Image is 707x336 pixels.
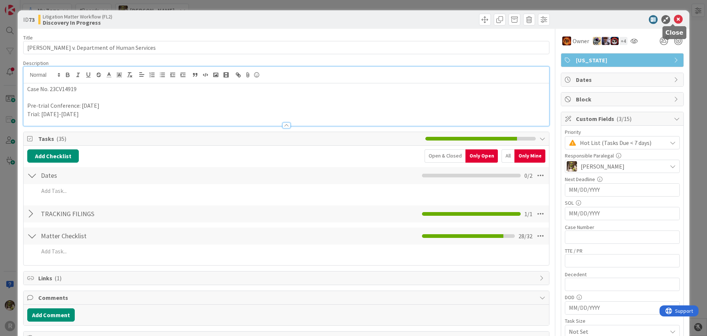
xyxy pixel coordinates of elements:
p: Pre-trial Conference: [DATE] [27,101,545,110]
span: ( 3/15 ) [616,115,632,122]
span: Owner [573,37,589,45]
div: Only Mine [514,149,545,163]
span: Hot List (Tasks Due < 7 days) [580,138,663,148]
label: Title [23,34,33,41]
button: Add Comment [27,308,75,322]
span: Tasks [38,134,422,143]
div: DOD [565,295,680,300]
span: Litigation Matter Workflow (FL2) [43,14,112,20]
img: DG [567,161,577,172]
span: Dates [576,75,670,84]
label: TTE / PR [565,247,583,254]
div: + 4 [619,37,627,45]
img: TR [562,37,571,45]
div: Next Deadline [565,177,680,182]
span: 1 / 1 [524,209,532,218]
input: Add Checklist... [38,229,204,243]
span: [US_STATE] [576,56,670,65]
span: [PERSON_NAME] [581,162,625,171]
label: Decedent [565,271,587,278]
span: Custom Fields [576,114,670,123]
span: ( 1 ) [54,274,61,282]
span: Comments [38,293,536,302]
input: Add Checklist... [38,169,204,182]
div: Task Size [565,318,680,323]
p: Case No. 23CV14919 [27,85,545,93]
input: Add Checklist... [38,207,204,221]
span: Support [15,1,34,10]
p: Trial: [DATE]-[DATE] [27,110,545,118]
h5: Close [665,29,683,36]
span: Links [38,274,536,283]
img: ML [602,37,610,45]
b: Discovery In Progress [43,20,112,25]
div: All [502,149,514,163]
input: type card name here... [23,41,549,54]
input: MM/DD/YYYY [569,207,676,220]
div: Only Open [465,149,498,163]
button: Add Checklist [27,149,79,163]
span: 28 / 32 [518,232,532,240]
span: 0 / 2 [524,171,532,180]
div: Responsible Paralegal [565,153,680,158]
div: Priority [565,129,680,135]
input: MM/DD/YYYY [569,302,676,314]
b: 73 [29,16,35,23]
img: JS [611,37,619,45]
span: Description [23,60,49,66]
span: Block [576,95,670,104]
span: ID [23,15,35,24]
div: Open & Closed [425,149,465,163]
label: Case Number [565,224,594,231]
input: MM/DD/YYYY [569,184,676,196]
div: SOL [565,200,680,205]
img: TM [593,37,601,45]
span: ( 35 ) [56,135,66,142]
